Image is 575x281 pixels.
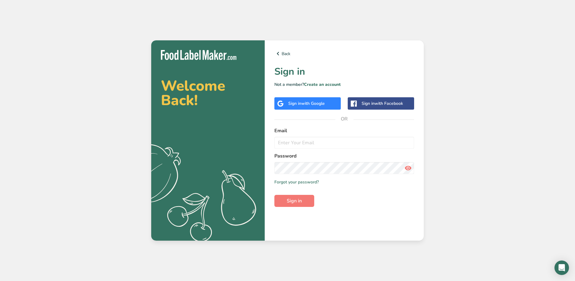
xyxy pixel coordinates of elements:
[161,79,255,108] h2: Welcome Back!
[288,100,325,107] div: Sign in
[287,197,302,205] span: Sign in
[274,137,414,149] input: Enter Your Email
[161,50,236,60] img: Food Label Maker
[335,110,353,128] span: OR
[274,179,319,185] a: Forgot your password?
[274,50,414,57] a: Back
[274,152,414,160] label: Password
[274,64,414,79] h1: Sign in
[304,82,341,87] a: Create an account
[554,261,569,275] div: Open Intercom Messenger
[301,101,325,106] span: with Google
[274,127,414,134] label: Email
[274,195,314,207] button: Sign in
[274,81,414,88] p: Not a member?
[375,101,403,106] span: with Facebook
[362,100,403,107] div: Sign in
